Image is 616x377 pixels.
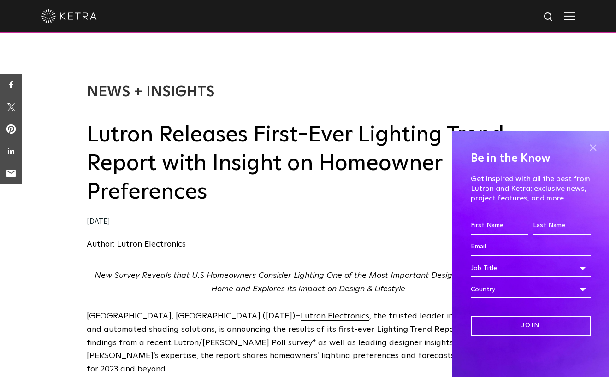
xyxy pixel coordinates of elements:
[471,150,591,167] h4: Be in the Know
[471,238,591,256] input: Email
[471,174,591,203] p: Get inspired with all the best from Lutron and Ketra: exclusive news, project features, and more.
[471,217,528,235] input: First Name
[295,312,301,320] strong: –
[471,281,591,298] div: Country
[471,316,591,336] input: Join
[87,240,186,248] a: Author: Lutron Electronics
[87,312,529,373] span: [GEOGRAPHIC_DATA], [GEOGRAPHIC_DATA] ([DATE]) Informed by findings from a recent Lutron/[PERSON_N...
[301,312,369,320] a: Lutron Electronics
[87,312,516,334] span: , the trusted leader in lighting, control and automated shading solutions, is announcing the resu...
[543,12,555,23] img: search icon
[338,325,462,334] span: first-ever Lighting Trend Report.
[95,271,522,293] em: New Survey Reveals that U.S Homeowners Consider Lighting One of the Most Important Design Choices...
[87,215,529,229] div: [DATE]
[87,121,529,207] h2: Lutron Releases First-Ever Lighting Trend Report with Insight on Homeowner Preferences
[41,9,97,23] img: ketra-logo-2019-white
[471,259,591,277] div: Job Title
[87,85,214,100] a: News + Insights
[533,217,591,235] input: Last Name
[564,12,575,20] img: Hamburger%20Nav.svg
